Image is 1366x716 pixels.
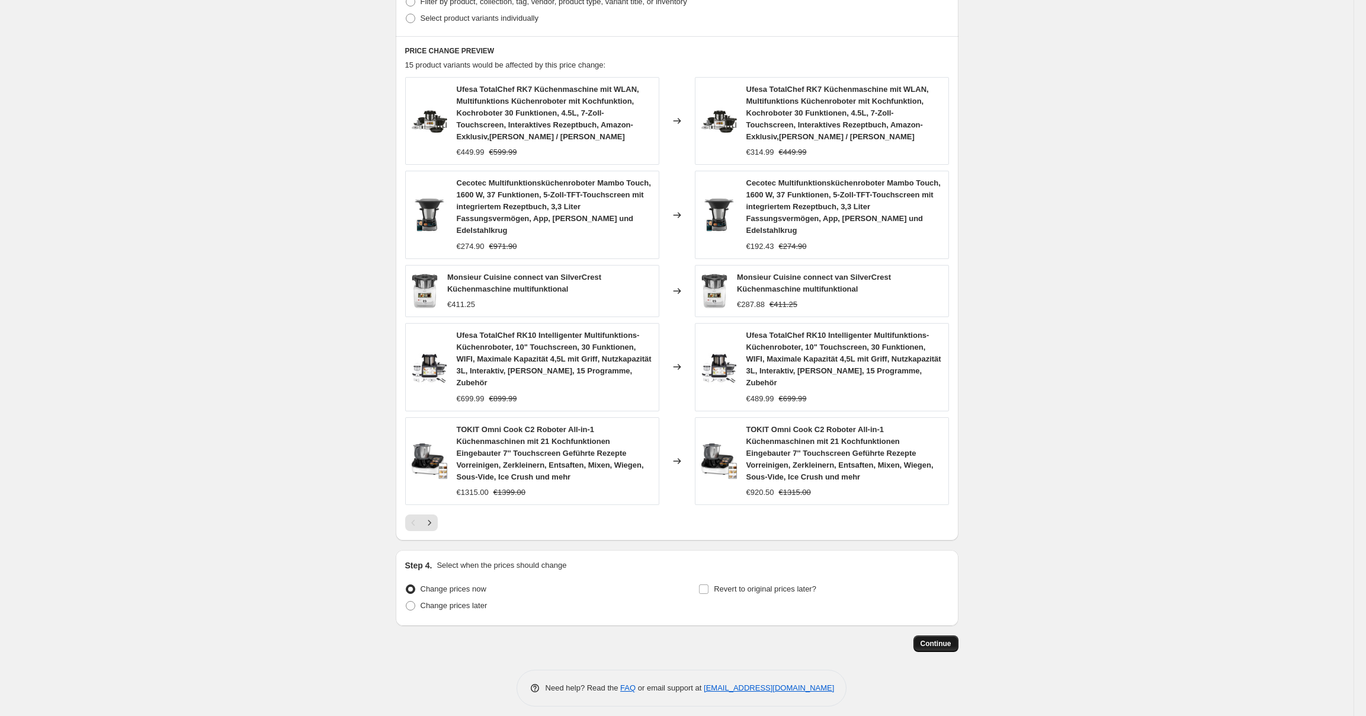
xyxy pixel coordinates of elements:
[457,331,652,387] span: Ufesa TotalChef RK10 Intelligenter Multifunktions-Küchenroboter, 10" Touchscreen, 30 Funktionen, ...
[405,560,432,571] h2: Step 4.
[412,197,447,233] img: 719Mej51dJL_80x.jpg
[437,560,566,571] p: Select when the prices should change
[421,601,488,610] span: Change prices later
[546,683,621,692] span: Need help? Read the
[421,584,486,593] span: Change prices now
[769,299,797,311] strike: €411.25
[701,103,737,139] img: 71TQd4oQH-L_80x.jpg
[746,146,774,158] div: €314.99
[489,146,517,158] strike: €599.99
[913,635,958,652] button: Continue
[746,425,934,481] span: TOKIT Omni Cook C2 Roboter All-in-1 Küchenmaschinen mit 21 Kochfunktionen Eingebauter 7'' Touchsc...
[701,197,737,233] img: 719Mej51dJL_80x.jpg
[746,178,941,235] span: Cecotec Multifunktionsküchenroboter Mambo Touch, 1600 W, 37 Funktionen, 5-Zoll-TFT-Touchscreen mi...
[746,393,774,405] div: €489.99
[489,241,517,252] strike: €971.90
[457,425,644,481] span: TOKIT Omni Cook C2 Roboter All-in-1 Küchenmaschinen mit 21 Kochfunktionen Eingebauter 7'' Touchsc...
[746,241,774,252] div: €192.43
[457,487,489,498] div: €1315.00
[746,85,929,141] span: Ufesa TotalChef RK7 Küchenmaschine mit WLAN, Multifunktions Küchenroboter mit Kochfunktion, Kochr...
[737,299,765,311] div: €287.88
[405,46,949,56] h6: PRICE CHANGE PREVIEW
[447,273,601,293] span: Monsieur Cuisine connect van SilverCrest Küchenmaschine multifunktional
[636,683,704,692] span: or email support at
[921,639,951,648] span: Continue
[457,241,485,252] div: €274.90
[421,14,538,23] span: Select product variants individually
[412,443,447,479] img: 61mZGJ_MJSL_80x.jpg
[714,584,816,593] span: Revert to original prices later?
[746,331,941,387] span: Ufesa TotalChef RK10 Intelligenter Multifunktions-Küchenroboter, 10" Touchscreen, 30 Funktionen, ...
[447,299,475,311] div: €411.25
[701,273,727,309] img: 61GSieBGYtL_80x.jpg
[457,146,485,158] div: €449.99
[412,103,447,139] img: 71TQd4oQH-L_80x.jpg
[701,443,737,479] img: 61mZGJ_MJSL_80x.jpg
[457,393,485,405] div: €699.99
[493,487,525,498] strike: €1399.00
[457,85,639,141] span: Ufesa TotalChef RK7 Küchenmaschine mit WLAN, Multifunktions Küchenroboter mit Kochfunktion, Kochr...
[737,273,891,293] span: Monsieur Cuisine connect van SilverCrest Küchenmaschine multifunktional
[412,273,438,309] img: 61GSieBGYtL_80x.jpg
[779,487,811,498] strike: €1315.00
[405,60,606,69] span: 15 product variants would be affected by this price change:
[779,241,807,252] strike: €274.90
[412,349,447,385] img: 61Z3mCCETKL_80x.jpg
[489,393,517,405] strike: €899.99
[405,514,438,531] nav: Pagination
[779,146,807,158] strike: €449.99
[746,487,774,498] div: €920.50
[421,514,438,531] button: Next
[457,178,651,235] span: Cecotec Multifunktionsküchenroboter Mambo Touch, 1600 W, 37 Funktionen, 5-Zoll-TFT-Touchscreen mi...
[701,349,737,385] img: 61Z3mCCETKL_80x.jpg
[779,393,807,405] strike: €699.99
[704,683,834,692] a: [EMAIL_ADDRESS][DOMAIN_NAME]
[620,683,636,692] a: FAQ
